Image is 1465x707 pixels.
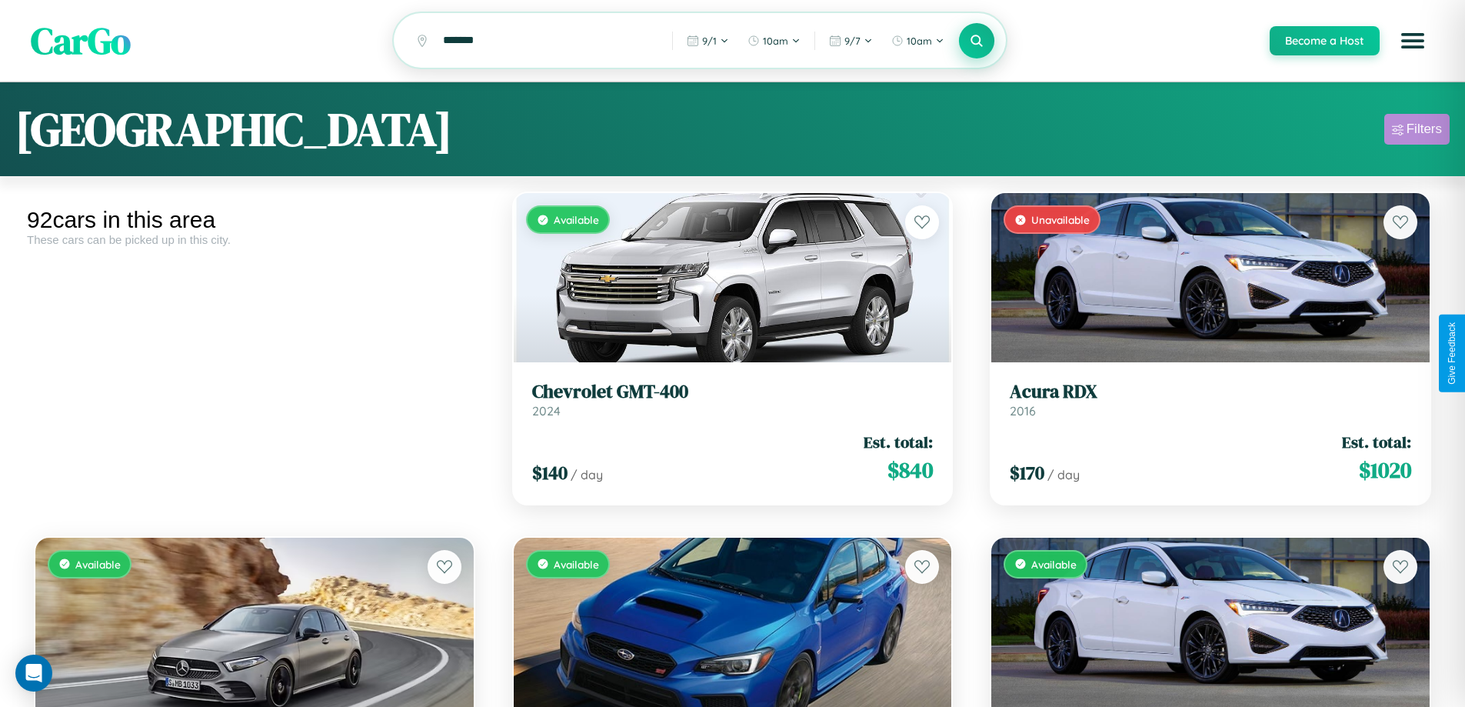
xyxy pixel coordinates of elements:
[1384,114,1450,145] button: Filters
[27,207,482,233] div: 92 cars in this area
[679,28,737,53] button: 9/1
[740,28,808,53] button: 10am
[1391,19,1434,62] button: Open menu
[1270,26,1380,55] button: Become a Host
[532,381,934,419] a: Chevrolet GMT-4002024
[75,558,121,571] span: Available
[571,467,603,482] span: / day
[554,213,599,226] span: Available
[1010,381,1411,419] a: Acura RDX2016
[1342,431,1411,453] span: Est. total:
[887,455,933,485] span: $ 840
[1031,213,1090,226] span: Unavailable
[27,233,482,246] div: These cars can be picked up in this city.
[554,558,599,571] span: Available
[15,655,52,692] div: Open Intercom Messenger
[864,431,933,453] span: Est. total:
[1447,322,1457,385] div: Give Feedback
[1010,403,1036,419] span: 2016
[1359,455,1411,485] span: $ 1020
[31,15,131,66] span: CarGo
[907,35,932,47] span: 10am
[532,460,568,485] span: $ 140
[1047,467,1080,482] span: / day
[821,28,881,53] button: 9/7
[702,35,717,47] span: 9 / 1
[884,28,952,53] button: 10am
[1407,122,1442,137] div: Filters
[15,98,452,161] h1: [GEOGRAPHIC_DATA]
[1010,381,1411,403] h3: Acura RDX
[1031,558,1077,571] span: Available
[1010,460,1044,485] span: $ 170
[532,381,934,403] h3: Chevrolet GMT-400
[844,35,861,47] span: 9 / 7
[763,35,788,47] span: 10am
[532,403,561,419] span: 2024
